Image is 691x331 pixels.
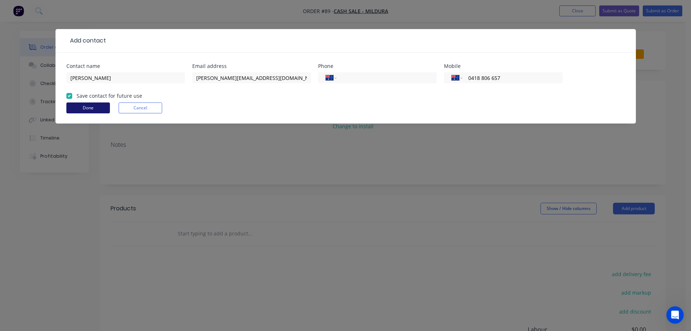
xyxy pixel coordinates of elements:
[66,36,106,45] div: Add contact
[77,92,142,100] label: Save contact for future use
[192,64,311,69] div: Email address
[66,64,185,69] div: Contact name
[444,64,563,69] div: Mobile
[666,306,684,324] iframe: Intercom live chat
[119,102,162,113] button: Cancel
[66,102,110,113] button: Done
[318,64,437,69] div: Phone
